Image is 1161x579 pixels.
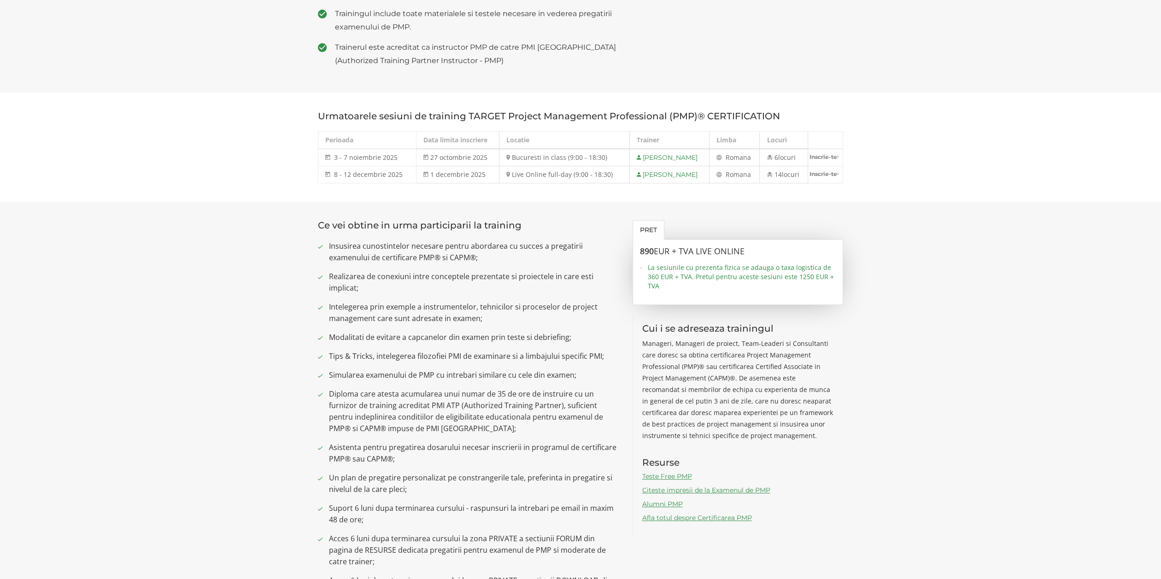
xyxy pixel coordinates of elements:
a: Afla totul despre Certificarea PMP [642,514,752,522]
a: Inscrie-te [808,149,843,164]
span: mana [733,153,751,162]
p: Manageri, Manageri de proiect, Team-Leaderi si Consultanti care doresc sa obtina certificarea Pro... [642,338,834,441]
span: Tips & Tricks, intelegerea filozofiei PMI de examinare si a limbajului specific PMI; [329,351,619,362]
span: Diploma care atesta acumularea unui numar de 35 de ore de instruire cu un furnizor de training ac... [329,388,619,434]
span: Asistenta pentru pregatirea dosarului necesar inscrierii in programul de certificare PMP® sau CAPM®; [329,442,619,465]
td: Bucuresti in class (9:00 - 18:30) [499,149,630,166]
span: Modalitati de evitare a capcanelor din examen prin teste si debriefing; [329,332,619,343]
span: mana [733,170,751,179]
span: Suport 6 luni dupa terminarea cursului - raspunsuri la intrebari pe email in maxim 48 de ore; [329,503,619,526]
span: Trainingul include toate materialele si testele necesare in vederea pregatirii examenului de PMP. [335,7,619,34]
span: locuri [778,153,795,162]
td: Live Online full-day (9:00 - 18:30) [499,166,630,183]
th: Locuri [760,132,808,149]
a: Citeste impresii de la Examenul de PMP [642,486,770,494]
h3: Resurse [642,457,834,468]
h3: Urmatoarele sesiuni de training TARGET Project Management Professional (PMP)® CERTIFICATION [318,111,843,121]
td: [PERSON_NAME] [629,166,709,183]
td: 1 decembrie 2025 [416,166,499,183]
th: Data limita inscriere [416,132,499,149]
span: 3 - 7 noiembrie 2025 [334,153,398,162]
td: [PERSON_NAME] [629,149,709,166]
span: locuri [781,170,799,179]
th: Perioada [318,132,416,149]
span: Simularea examenului de PMP cu intrebari similare cu cele din examen; [329,369,619,381]
span: Ro [726,170,733,179]
span: EUR + TVA LIVE ONLINE [654,246,745,257]
th: Locatie [499,132,630,149]
span: Acces 6 luni dupa terminarea cursului la zona PRIVATE a sectiunii FORUM din pagina de RESURSE ded... [329,533,619,567]
td: 27 octombrie 2025 [416,149,499,166]
th: Limba [709,132,760,149]
a: Teste Free PMP [642,472,692,480]
a: Alumni PMP [642,500,683,508]
span: Trainerul este acreditat ca instructor PMP de catre PMI [GEOGRAPHIC_DATA] (Authorized Training Pa... [335,41,619,67]
span: Ro [726,153,733,162]
span: Insusirea cunostintelor necesare pentru abordarea cu succes a pregatirii examenului de certificar... [329,240,619,263]
a: Inscrie-te [808,166,843,181]
span: Intelegerea prin exemple a instrumentelor, tehnicilor si proceselor de project management care su... [329,301,619,324]
span: 8 - 12 decembrie 2025 [334,170,403,179]
h3: Ce vei obtine in urma participarii la training [318,220,619,230]
td: 6 [760,149,808,166]
td: 14 [760,166,808,183]
h3: 890 [640,247,836,256]
span: Un plan de pregatire personalizat pe constrangerile tale, preferinta in pregatire si nivelul de l... [329,472,619,495]
a: Pret [633,220,664,240]
span: La sesiunile cu prezenta fizica se adauga o taxa logistica de 360 EUR + TVA. Pretul pentru aceste... [648,263,836,291]
h3: Cui i se adreseaza trainingul [642,323,834,333]
th: Trainer [629,132,709,149]
span: Realizarea de conexiuni intre conceptele prezentate si proiectele in care esti implicat; [329,271,619,294]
